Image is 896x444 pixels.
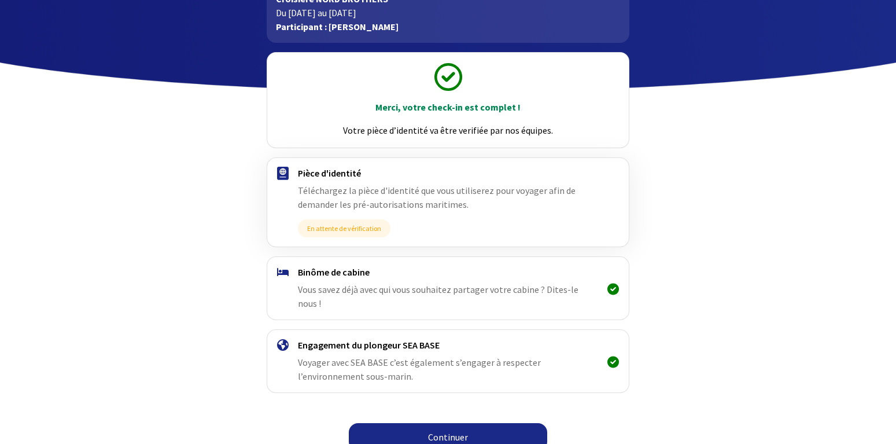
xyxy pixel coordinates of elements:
span: Téléchargez la pièce d'identité que vous utiliserez pour voyager afin de demander les pré-autoris... [298,185,576,210]
span: Vous savez déjà avec qui vous souhaitez partager votre cabine ? Dites-le nous ! [298,284,578,309]
span: En attente de vérification [298,219,390,237]
h4: Binôme de cabine [298,266,598,278]
h4: Pièce d'identité [298,167,598,179]
p: Merci, votre check-in est complet ! [278,100,618,114]
img: passport.svg [277,167,289,180]
p: Participant : [PERSON_NAME] [276,20,620,34]
h4: Engagement du plongeur SEA BASE [298,339,598,351]
p: Votre pièce d’identité va être verifiée par nos équipes. [278,123,618,137]
p: Du [DATE] au [DATE] [276,6,620,20]
img: binome.svg [277,268,289,276]
span: Voyager avec SEA BASE c’est également s’engager à respecter l’environnement sous-marin. [298,357,541,382]
img: engagement.svg [277,339,289,351]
